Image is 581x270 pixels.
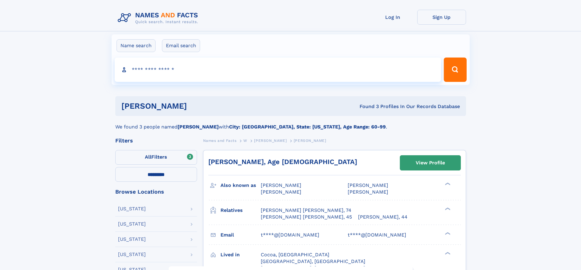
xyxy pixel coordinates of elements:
[417,10,466,25] a: Sign Up
[443,207,451,211] div: ❯
[121,102,273,110] h1: [PERSON_NAME]
[115,138,197,143] div: Filters
[254,139,287,143] span: [PERSON_NAME]
[261,252,329,258] span: Cocoa, [GEOGRAPHIC_DATA]
[117,39,156,52] label: Name search
[115,58,441,82] input: search input
[221,250,261,260] h3: Lived in
[416,156,445,170] div: View Profile
[221,180,261,191] h3: Also known as
[368,10,417,25] a: Log In
[221,205,261,216] h3: Relatives
[115,116,466,131] div: We found 3 people named with .
[273,103,460,110] div: Found 3 Profiles In Our Records Database
[115,189,197,195] div: Browse Locations
[118,252,146,257] div: [US_STATE]
[243,137,247,144] a: W
[261,207,351,214] a: [PERSON_NAME] [PERSON_NAME], 74
[162,39,200,52] label: Email search
[443,231,451,235] div: ❯
[243,139,247,143] span: W
[118,237,146,242] div: [US_STATE]
[115,10,203,26] img: Logo Names and Facts
[115,150,197,165] label: Filters
[261,214,352,220] a: [PERSON_NAME] [PERSON_NAME], 45
[254,137,287,144] a: [PERSON_NAME]
[178,124,219,130] b: [PERSON_NAME]
[443,251,451,255] div: ❯
[444,58,466,82] button: Search Button
[145,154,151,160] span: All
[358,214,407,220] a: [PERSON_NAME], 44
[118,206,146,211] div: [US_STATE]
[261,182,301,188] span: [PERSON_NAME]
[443,182,451,186] div: ❯
[261,258,365,264] span: [GEOGRAPHIC_DATA], [GEOGRAPHIC_DATA]
[261,189,301,195] span: [PERSON_NAME]
[400,156,461,170] a: View Profile
[208,158,357,166] a: [PERSON_NAME], Age [DEMOGRAPHIC_DATA]
[203,137,237,144] a: Names and Facts
[348,182,388,188] span: [PERSON_NAME]
[229,124,386,130] b: City: [GEOGRAPHIC_DATA], State: [US_STATE], Age Range: 60-99
[118,222,146,226] div: [US_STATE]
[294,139,326,143] span: [PERSON_NAME]
[221,230,261,240] h3: Email
[348,189,388,195] span: [PERSON_NAME]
